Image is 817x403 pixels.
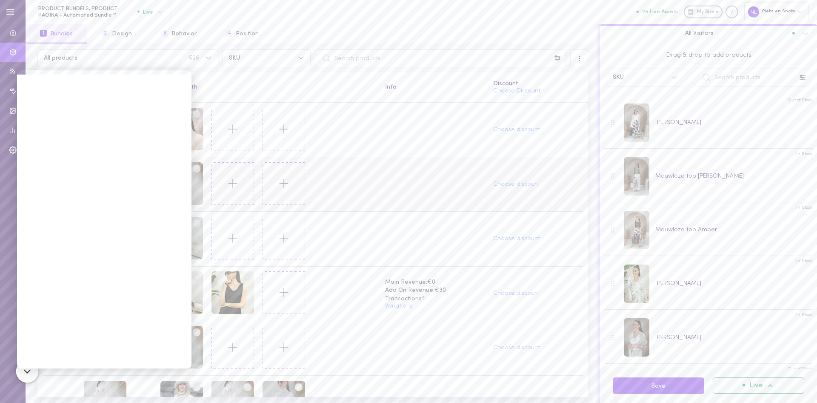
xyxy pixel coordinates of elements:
div: Bundled with [160,84,375,90]
div: [PERSON_NAME] [655,279,701,288]
input: Search products [315,49,566,67]
span: 4 [226,30,232,37]
input: Search products [695,69,811,86]
span: 526 [189,55,199,61]
div: Discount [493,81,583,87]
div: Mouwloze top Amber [655,225,717,234]
button: Choose discount [493,291,540,296]
button: SKU [223,49,311,67]
div: SKU [613,75,624,81]
button: All products526 [37,49,218,67]
button: Live [713,377,804,394]
span: Live [137,9,153,14]
button: Save [613,377,704,394]
div: Info [385,84,483,90]
button: Choose discount [493,127,540,133]
span: In Stock [796,204,813,211]
span: Main Revenue: €0 [385,278,483,287]
span: Out of Stock [787,366,813,372]
button: Choose discount [493,181,540,187]
span: 2 [102,30,109,37]
div: [PERSON_NAME] [655,118,701,127]
span: PRODUCT BUNDELS, PRODUCT PAGINA - Automated Bundle™ [38,6,137,19]
button: 1Bundles [26,24,87,43]
a: 25 Live Assets [637,9,684,15]
span: Live [749,382,763,389]
span: Add On Revenue: €30 [385,286,483,295]
button: Choose discount [493,345,540,351]
span: In Stock [796,151,813,157]
button: Choose Discount [493,88,540,94]
span: Transactions: 1 [385,295,483,303]
button: Variations [385,303,412,309]
div: Plebs en Snobs [744,3,809,21]
button: 4Position [211,24,273,43]
button: 3Behavior [147,24,211,43]
div: Mouwloze top [PERSON_NAME] [655,172,744,181]
span: All products [44,55,189,61]
a: My Store [684,6,723,18]
div: [PERSON_NAME] [655,333,701,342]
button: 25 Live Assets [637,9,678,14]
span: 3 [161,30,168,37]
span: In Stock [796,258,813,265]
span: All Visitors [685,29,714,37]
span: My Store [697,9,719,16]
div: Mouwloze basistop Eila [211,271,254,316]
button: Choose discount [493,236,540,242]
span: Out of Stock [787,97,813,104]
div: Knowledge center [726,6,738,18]
span: SKU [229,55,292,61]
span: Drag & drop to add products [606,51,811,60]
span: 1 [40,30,47,37]
span: In Stock [796,312,813,318]
button: 2Design [87,24,146,43]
